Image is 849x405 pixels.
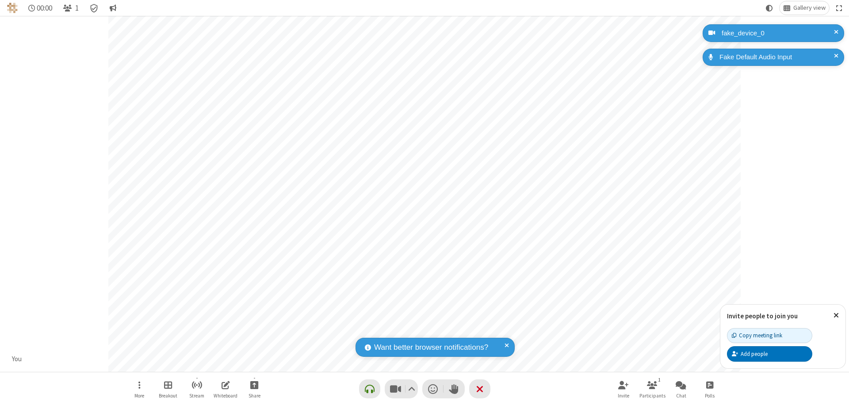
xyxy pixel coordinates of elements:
[126,376,153,401] button: Open menu
[696,376,723,401] button: Open poll
[656,376,663,384] div: 1
[385,379,418,398] button: Stop video (⌘+Shift+V)
[469,379,490,398] button: End or leave meeting
[618,393,629,398] span: Invite
[727,346,812,361] button: Add people
[639,376,665,401] button: Open participant list
[444,379,465,398] button: Raise hand
[780,1,829,15] button: Change layout
[727,312,798,320] label: Invite people to join you
[610,376,637,401] button: Invite participants (⌘+Shift+I)
[184,376,210,401] button: Start streaming
[241,376,268,401] button: Start sharing
[359,379,380,398] button: Connect your audio
[9,354,25,364] div: You
[155,376,181,401] button: Manage Breakout Rooms
[422,379,444,398] button: Send a reaction
[249,393,260,398] span: Share
[793,4,826,11] span: Gallery view
[719,28,838,38] div: fake_device_0
[25,1,56,15] div: Timer
[639,393,665,398] span: Participants
[827,305,845,326] button: Close popover
[75,4,79,12] span: 1
[214,393,237,398] span: Whiteboard
[668,376,694,401] button: Open chat
[7,3,18,13] img: QA Selenium DO NOT DELETE OR CHANGE
[716,52,838,62] div: Fake Default Audio Input
[189,393,204,398] span: Stream
[159,393,177,398] span: Breakout
[134,393,144,398] span: More
[106,1,120,15] button: Conversation
[705,393,715,398] span: Polls
[59,1,82,15] button: Open participant list
[833,1,846,15] button: Fullscreen
[37,4,52,12] span: 00:00
[732,331,782,340] div: Copy meeting link
[212,376,239,401] button: Open shared whiteboard
[762,1,776,15] button: Using system theme
[86,1,103,15] div: Meeting details Encryption enabled
[374,342,488,353] span: Want better browser notifications?
[405,379,417,398] button: Video setting
[727,328,812,343] button: Copy meeting link
[676,393,686,398] span: Chat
